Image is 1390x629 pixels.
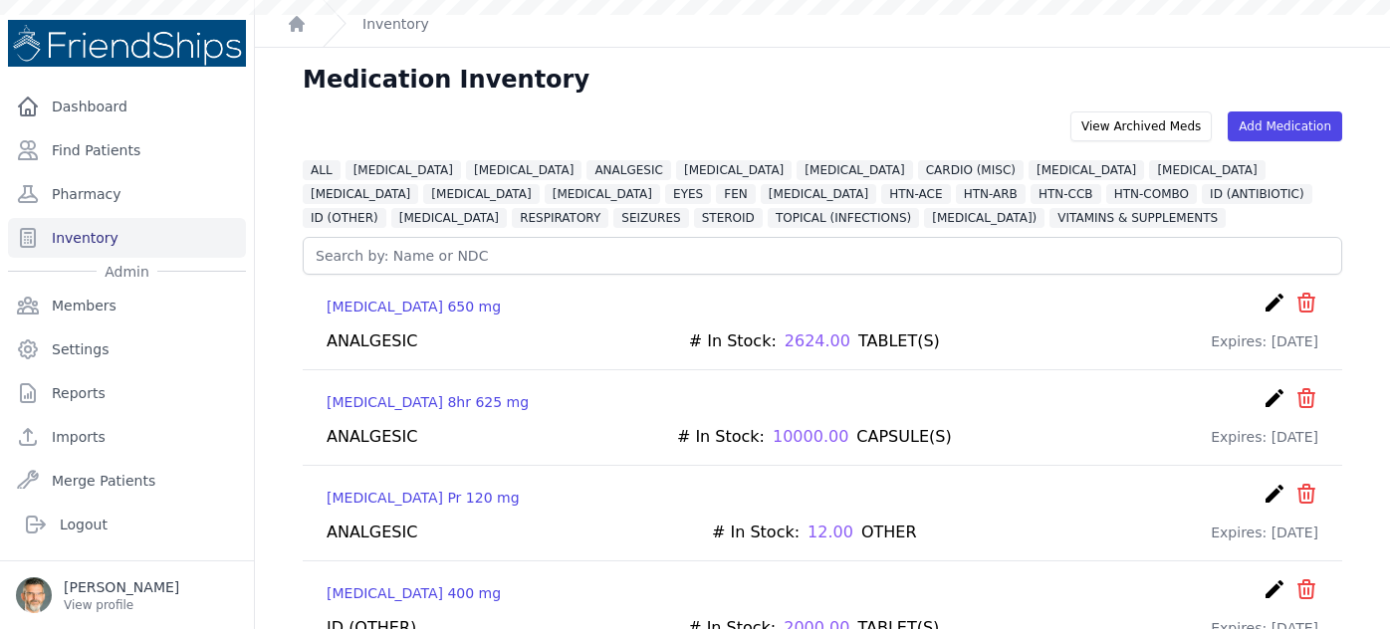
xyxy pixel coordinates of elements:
[327,521,417,544] div: ANALGESIC
[1263,291,1286,314] i: create
[8,20,246,67] img: Medical Missions EMR
[956,184,1026,204] span: HTN-ARB
[303,237,1342,275] input: Search by: Name or NDC
[16,505,238,544] a: Logout
[586,160,671,180] span: ANALGESIC
[1228,111,1342,141] a: Add Medication
[327,392,529,412] a: [MEDICAL_DATA] 8hr 625 mg
[716,184,755,204] span: FEN
[8,218,246,258] a: Inventory
[773,425,848,449] span: 10000.00
[303,208,386,228] span: ID (OTHER)
[689,329,940,353] div: # In Stock: TABLET(S)
[1031,184,1101,204] span: HTN-CCB
[676,160,792,180] span: [MEDICAL_DATA]
[346,160,461,180] span: [MEDICAL_DATA]
[677,425,952,449] div: # In Stock: CAPSULE(S)
[8,87,246,126] a: Dashboard
[1263,482,1286,513] a: create
[797,160,912,180] span: [MEDICAL_DATA]
[327,425,417,449] div: ANALGESIC
[1263,577,1286,608] a: create
[1070,111,1212,141] div: View Archived Meds
[8,130,246,170] a: Find Patients
[303,160,341,180] span: ALL
[327,329,417,353] div: ANALGESIC
[423,184,539,204] span: [MEDICAL_DATA]
[613,208,688,228] span: SEIZURES
[8,329,246,369] a: Settings
[1263,386,1286,410] i: create
[694,208,763,228] span: STEROID
[918,160,1024,180] span: CARDIO (MISC)
[97,262,157,282] span: Admin
[466,160,581,180] span: [MEDICAL_DATA]
[1049,208,1226,228] span: VITAMINS & SUPPLEMENTS
[327,297,501,316] a: [MEDICAL_DATA] 650 mg
[1211,521,1318,544] div: Expires: [DATE]
[785,329,850,353] span: 2624.00
[303,184,418,204] span: [MEDICAL_DATA]
[924,208,1044,228] span: [MEDICAL_DATA])
[712,521,917,544] div: # In Stock: OTHER
[808,521,853,544] span: 12.00
[64,577,179,597] p: [PERSON_NAME]
[8,461,246,501] a: Merge Patients
[8,286,246,325] a: Members
[303,64,589,96] h1: Medication Inventory
[1029,160,1144,180] span: [MEDICAL_DATA]
[1202,184,1311,204] span: ID (ANTIBIOTIC)
[391,208,507,228] span: [MEDICAL_DATA]
[665,184,711,204] span: EYES
[327,488,520,508] a: [MEDICAL_DATA] Pr 120 mg
[327,583,501,603] a: [MEDICAL_DATA] 400 mg
[1149,160,1265,180] span: [MEDICAL_DATA]
[16,577,238,613] a: [PERSON_NAME] View profile
[1263,482,1286,506] i: create
[512,208,608,228] span: RESPIRATORY
[1263,386,1286,417] a: create
[761,184,876,204] span: [MEDICAL_DATA]
[881,184,950,204] span: HTN-ACE
[1211,425,1318,449] div: Expires: [DATE]
[1263,577,1286,601] i: create
[8,417,246,457] a: Imports
[768,208,919,228] span: TOPICAL (INFECTIONS)
[1211,329,1318,353] div: Expires: [DATE]
[545,184,660,204] span: [MEDICAL_DATA]
[64,597,179,613] p: View profile
[1263,291,1286,321] a: create
[8,174,246,214] a: Pharmacy
[8,373,246,413] a: Reports
[362,14,429,34] a: Inventory
[1106,184,1197,204] span: HTN-COMBO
